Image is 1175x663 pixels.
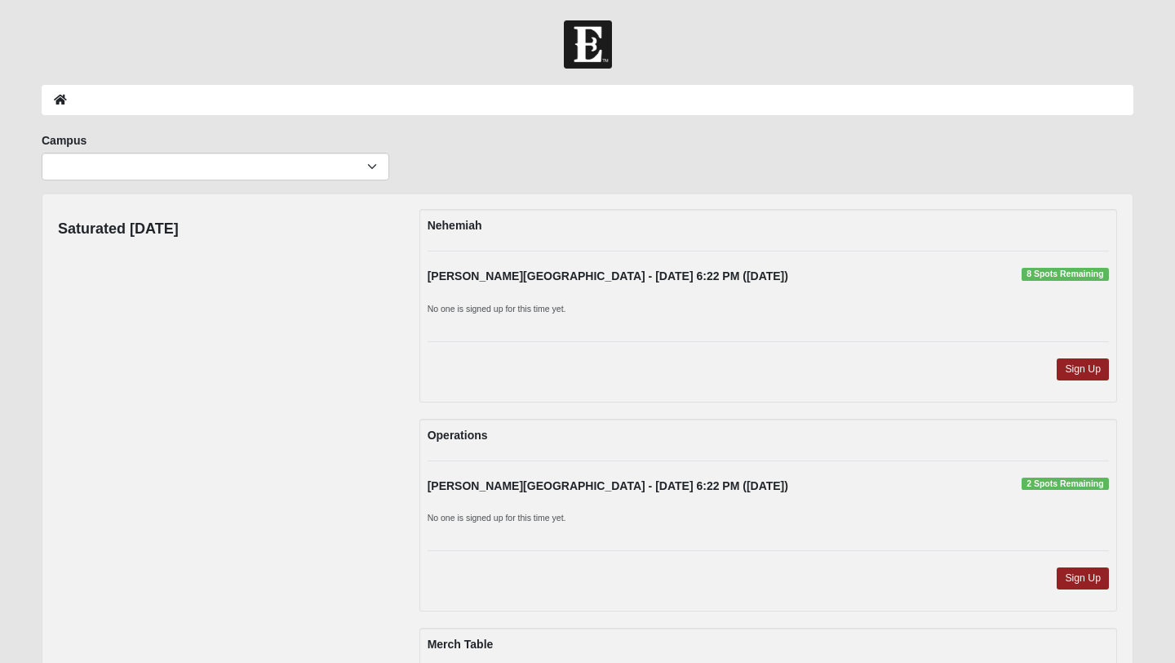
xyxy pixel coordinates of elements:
[428,304,566,314] small: No one is signed up for this time yet.
[1022,478,1109,491] span: 2 Spots Remaining
[428,429,488,442] strong: Operations
[428,638,494,651] strong: Merch Table
[428,513,566,523] small: No one is signed up for this time yet.
[1057,567,1109,590] a: Sign Up
[564,20,612,69] img: Church of Eleven22 Logo
[1022,268,1109,281] span: 8 Spots Remaining
[58,220,179,238] h4: Saturated [DATE]
[42,132,86,149] label: Campus
[1057,358,1109,380] a: Sign Up
[428,479,788,492] strong: [PERSON_NAME][GEOGRAPHIC_DATA] - [DATE] 6:22 PM ([DATE])
[428,269,788,283] strong: [PERSON_NAME][GEOGRAPHIC_DATA] - [DATE] 6:22 PM ([DATE])
[428,219,482,232] strong: Nehemiah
